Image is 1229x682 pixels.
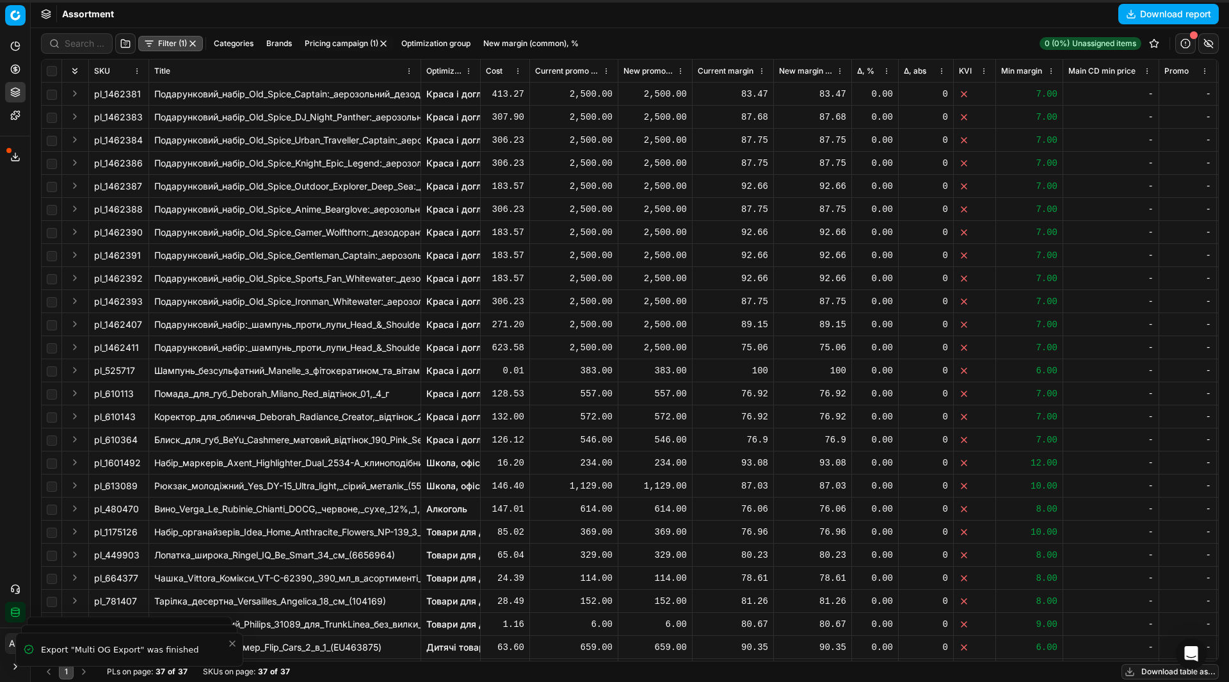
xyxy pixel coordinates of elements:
div: 0 [904,387,948,400]
strong: 37 [258,667,268,677]
span: pl_613089 [94,480,138,492]
a: Краса і догляд [426,434,492,446]
div: 557.00 [535,387,613,400]
div: 7.00 [1001,180,1057,193]
div: 0.00 [857,272,893,285]
div: 0 [904,249,948,262]
div: 383.00 [535,364,613,377]
div: 0 [904,180,948,193]
strong: 37 [178,667,188,677]
span: Cost [486,66,502,76]
span: pl_1462411 [94,341,139,354]
button: Expand [67,132,83,147]
div: - [1164,249,1211,262]
div: 76.92 [698,387,768,400]
div: 75.06 [779,341,846,354]
div: 76.92 [779,387,846,400]
span: Min margin [1001,66,1042,76]
a: Краса і догляд [426,364,492,377]
div: Коректор_для_обличчя_Deborah_Radiance_Creator,_відтінок_2,_3,5_мл [154,410,415,423]
div: 2,500.00 [535,88,613,101]
div: 2,500.00 [535,249,613,262]
div: 2,500.00 [535,134,613,147]
div: 76.9 [779,434,846,446]
div: 306.23 [486,157,524,170]
div: 7.00 [1001,387,1057,400]
span: pl_1462387 [94,180,142,193]
div: 2,500.00 [535,226,613,239]
a: Товари для дому [426,572,502,585]
div: 1,129.00 [535,480,613,492]
span: Promo [1164,66,1189,76]
div: 572.00 [623,410,687,423]
span: Main CD min price [1068,66,1136,76]
span: KVI [959,66,972,76]
div: - [1068,180,1153,193]
span: pl_610113 [94,387,134,400]
a: Школа, офіс та книги [426,457,519,469]
div: 0 [904,434,948,446]
span: Current promo price [535,66,600,76]
div: 0.00 [857,180,893,193]
button: Categories [209,36,259,51]
div: 7.00 [1001,318,1057,331]
div: 0 [904,226,948,239]
div: 1,129.00 [623,480,687,492]
div: 0 [904,457,948,469]
div: - [1164,157,1211,170]
div: Подарунковий_набір_Old_Spice_DJ_Night_Panther:_аерозольний_дезодорант_150_мл_+_дезодорант-стік_50... [154,111,415,124]
div: 7.00 [1001,88,1057,101]
span: New promo price [623,66,674,76]
div: 2,500.00 [535,180,613,193]
div: - [1068,226,1153,239]
div: 0.00 [857,480,893,492]
div: - [1164,180,1211,193]
span: pl_1462392 [94,272,143,285]
button: Expand [67,178,83,193]
div: - [1068,88,1153,101]
div: Помада_для_губ_Deborah_Milano_Red_відтінок_01,_4_г [154,387,415,400]
div: 92.66 [779,226,846,239]
button: Expand [67,547,83,562]
button: Expand [67,593,83,608]
div: 132.00 [486,410,524,423]
div: 0 [904,341,948,354]
div: 0.00 [857,341,893,354]
button: 1 [59,664,74,679]
button: Download table as... [1121,664,1219,679]
div: 0.00 [857,226,893,239]
div: - [1164,226,1211,239]
div: 7.00 [1001,434,1057,446]
button: Expand [67,316,83,332]
div: 2,500.00 [623,318,687,331]
div: Подарунковий_набір_Old_Spice_Outdoor_Explorer_Deep_Sea:_дезодорант-стік_50_мл_+_гель_для_душу_3-в... [154,180,415,193]
div: 100 [779,364,846,377]
div: - [1164,272,1211,285]
button: Expand [67,155,83,170]
div: 87.75 [779,295,846,308]
button: Expand [67,432,83,447]
div: - [1068,318,1153,331]
button: Expand [67,109,83,124]
div: 0 [904,295,948,308]
div: 2,500.00 [535,318,613,331]
div: 7.00 [1001,249,1057,262]
span: pl_1462393 [94,295,143,308]
strong: 37 [280,667,290,677]
span: pl_1462390 [94,226,143,239]
a: 0 (0%)Unassigned items [1040,37,1141,50]
input: Search by SKU or title [65,37,104,50]
button: Expand [67,501,83,516]
div: 87.68 [698,111,768,124]
div: - [1068,249,1153,262]
div: 87.75 [698,134,768,147]
div: 0.00 [857,203,893,216]
span: pl_1462386 [94,157,143,170]
span: Unassigned items [1072,38,1136,49]
span: pl_1462383 [94,111,143,124]
div: 2,500.00 [623,272,687,285]
div: 0 [904,364,948,377]
button: Expand [67,409,83,424]
a: Краса і догляд [426,88,492,101]
button: Expand [67,270,83,286]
